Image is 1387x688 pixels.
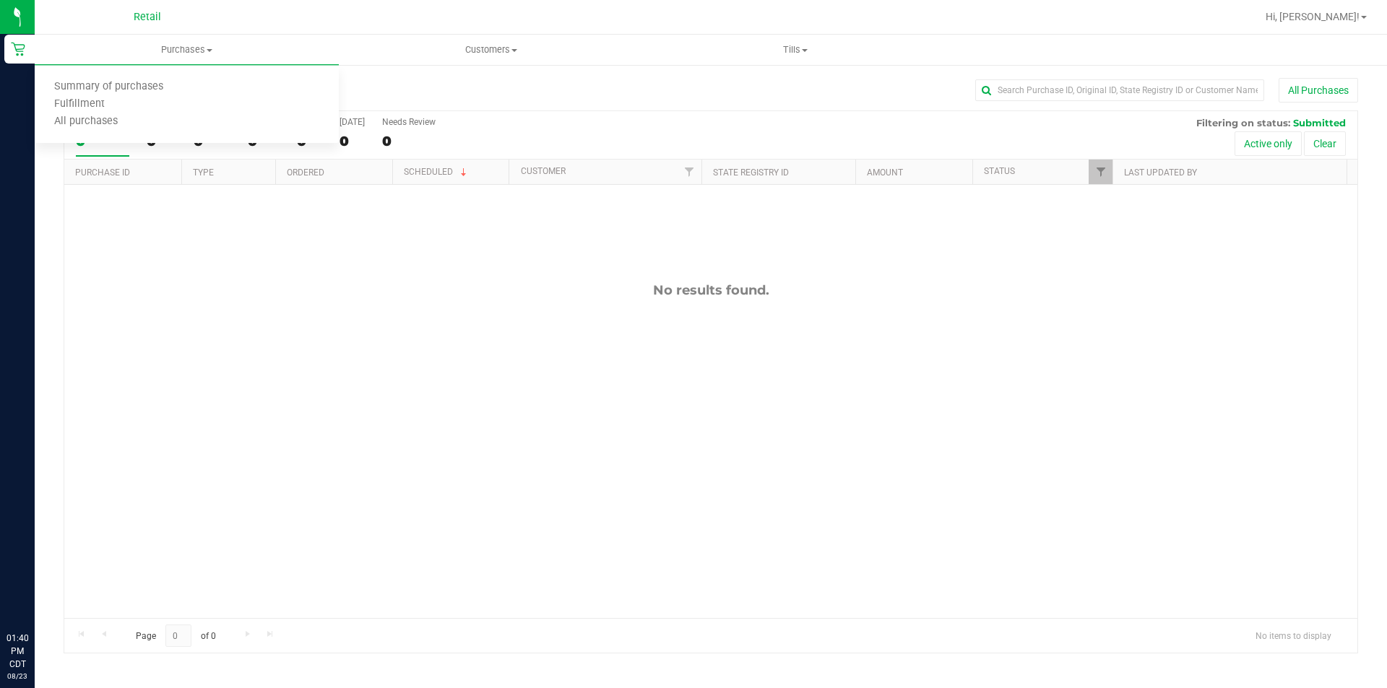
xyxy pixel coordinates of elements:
[1293,117,1346,129] span: Submitted
[7,671,28,682] p: 08/23
[643,35,947,65] a: Tills
[678,160,701,184] a: Filter
[287,167,324,178] a: Ordered
[975,79,1264,101] input: Search Purchase ID, Original ID, State Registry ID or Customer Name...
[14,572,58,616] iframe: Resource center
[75,167,130,178] a: Purchase ID
[193,167,214,178] a: Type
[1124,167,1197,178] a: Last Updated By
[11,42,25,56] inline-svg: Retail
[340,43,642,56] span: Customers
[340,133,365,149] div: 0
[1266,11,1360,22] span: Hi, [PERSON_NAME]!
[43,570,60,588] iframe: Resource center unread badge
[64,282,1357,298] div: No results found.
[1196,117,1290,129] span: Filtering on status:
[340,117,365,127] div: [DATE]
[984,166,1015,176] a: Status
[382,117,436,127] div: Needs Review
[124,624,228,647] span: Page of 0
[1235,131,1302,156] button: Active only
[382,133,436,149] div: 0
[1279,78,1358,103] button: All Purchases
[1304,131,1346,156] button: Clear
[35,116,137,128] span: All purchases
[35,98,124,110] span: Fulfillment
[1089,160,1112,184] a: Filter
[134,11,161,23] span: Retail
[35,43,339,56] span: Purchases
[644,43,946,56] span: Tills
[35,81,183,93] span: Summary of purchases
[404,167,470,177] a: Scheduled
[521,166,566,176] a: Customer
[7,632,28,671] p: 01:40 PM CDT
[339,35,643,65] a: Customers
[867,167,903,178] a: Amount
[713,167,789,178] a: State Registry ID
[35,35,339,65] a: Purchases Summary of purchases Fulfillment All purchases
[1244,624,1343,646] span: No items to display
